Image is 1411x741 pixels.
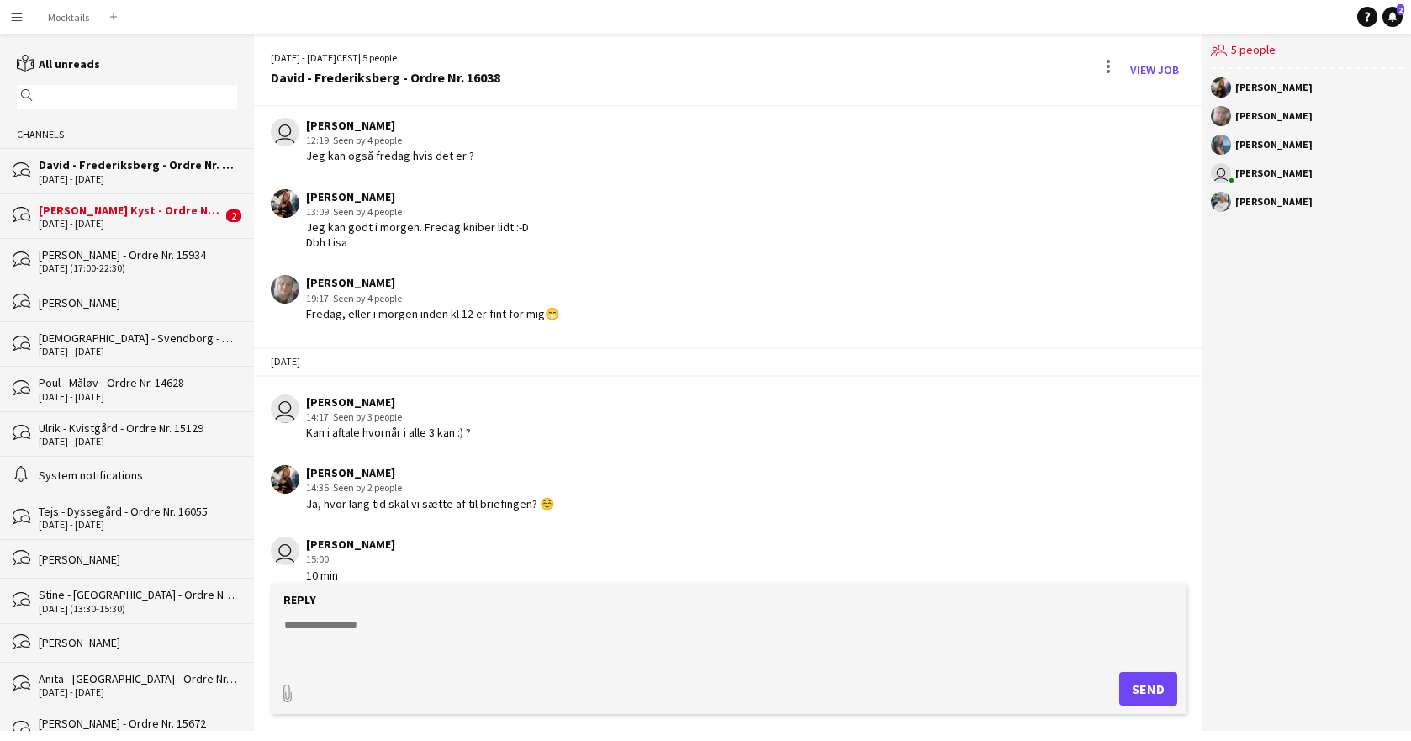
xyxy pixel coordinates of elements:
[1397,4,1404,15] span: 2
[39,421,237,436] div: Ulrik - Kvistgård - Ordre Nr. 15129
[306,118,474,133] div: [PERSON_NAME]
[306,394,471,410] div: [PERSON_NAME]
[306,496,554,511] div: Ja, hvor lang tid skal vi sætte af til briefingen? ☺️
[283,592,316,607] label: Reply
[329,205,402,218] span: · Seen by 4 people
[1382,7,1403,27] a: 2
[329,292,402,304] span: · Seen by 4 people
[306,410,471,425] div: 14:17
[306,568,395,583] div: 10 min
[306,465,554,480] div: [PERSON_NAME]
[329,410,402,423] span: · Seen by 3 people
[1119,672,1177,706] button: Send
[39,295,237,310] div: [PERSON_NAME]
[39,468,237,483] div: System notifications
[39,375,237,390] div: Poul - Måløv - Ordre Nr. 14628
[1235,197,1313,207] div: [PERSON_NAME]
[39,218,222,230] div: [DATE] - [DATE]
[306,133,474,148] div: 12:19
[306,291,559,306] div: 19:17
[39,519,237,531] div: [DATE] - [DATE]
[306,480,554,495] div: 14:35
[329,134,402,146] span: · Seen by 4 people
[39,603,237,615] div: [DATE] (13:30-15:30)
[271,50,500,66] div: [DATE] - [DATE] | 5 people
[1235,82,1313,93] div: [PERSON_NAME]
[39,331,237,346] div: [DEMOGRAPHIC_DATA] - Svendborg - Ordre Nr. 12836
[306,275,559,290] div: [PERSON_NAME]
[1235,140,1313,150] div: [PERSON_NAME]
[39,587,237,602] div: Stine - [GEOGRAPHIC_DATA] - Ordre Nr. 16092
[1211,34,1403,69] div: 5 people
[39,635,237,650] div: [PERSON_NAME]
[306,537,395,552] div: [PERSON_NAME]
[306,425,471,440] div: Kan i aftale hvornår i alle 3 kan :) ?
[39,716,237,731] div: [PERSON_NAME] - Ordre Nr. 15672
[39,262,237,274] div: [DATE] (17:00-22:30)
[306,552,395,567] div: 15:00
[271,70,500,85] div: David - Frederiksberg - Ordre Nr. 16038
[39,203,222,218] div: [PERSON_NAME] Kyst - Ordre Nr. 16156
[1235,111,1313,121] div: [PERSON_NAME]
[39,504,237,519] div: Tejs - Dyssegård - Ordre Nr. 16055
[39,157,237,172] div: David - Frederiksberg - Ordre Nr. 16038
[226,209,241,222] span: 2
[336,51,358,64] span: CEST
[39,436,237,447] div: [DATE] - [DATE]
[39,552,237,567] div: [PERSON_NAME]
[254,347,1202,376] div: [DATE]
[1235,168,1313,178] div: [PERSON_NAME]
[306,306,559,321] div: Fredag, eller i morgen inden kl 12 er fint for mig😁
[306,220,529,250] div: Jeg kan godt i morgen. Fredag kniber lidt :-D Dbh Lisa
[17,56,100,71] a: All unreads
[306,148,474,163] div: Jeg kan også fredag hvis det er ?
[34,1,103,34] button: Mocktails
[306,204,529,220] div: 13:09
[39,686,237,698] div: [DATE] - [DATE]
[306,189,529,204] div: [PERSON_NAME]
[329,481,402,494] span: · Seen by 2 people
[39,247,237,262] div: [PERSON_NAME] - Ordre Nr. 15934
[1123,56,1186,83] a: View Job
[39,671,237,686] div: Anita - [GEOGRAPHIC_DATA] - Ordre Nr. 15806
[39,391,237,403] div: [DATE] - [DATE]
[39,346,237,357] div: [DATE] - [DATE]
[39,173,237,185] div: [DATE] - [DATE]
